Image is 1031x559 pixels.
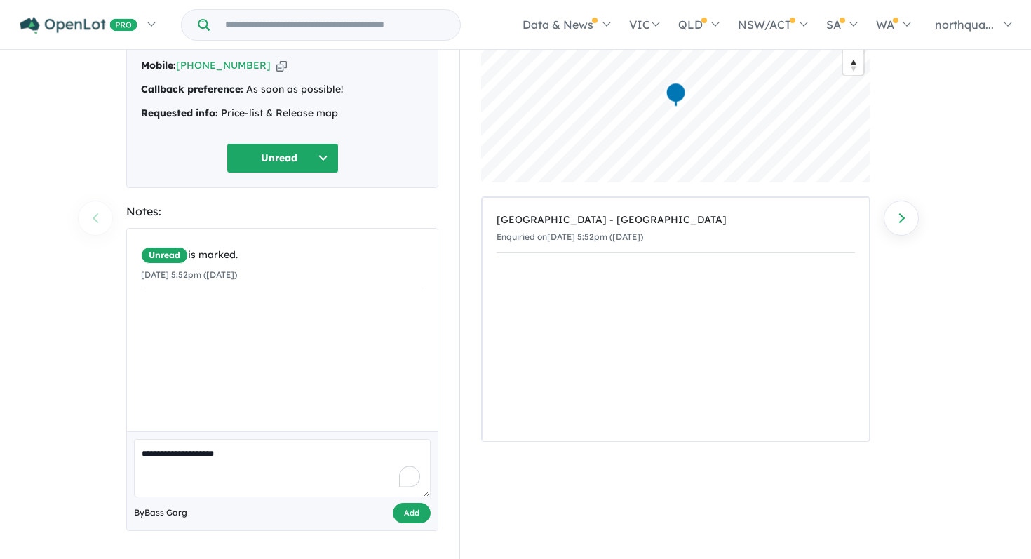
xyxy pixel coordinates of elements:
canvas: Map [481,7,870,182]
div: Notes: [126,202,438,221]
button: Add [393,503,431,523]
textarea: To enrich screen reader interactions, please activate Accessibility in Grammarly extension settings [134,439,431,497]
div: Map marker [666,82,687,108]
strong: Callback preference: [141,83,243,95]
button: Copy [276,58,287,73]
small: Enquiried on [DATE] 5:52pm ([DATE]) [497,231,643,242]
div: Price-list & Release map [141,105,424,122]
strong: Requested info: [141,107,218,119]
img: Openlot PRO Logo White [20,17,137,34]
span: By Bass Garg [134,506,187,520]
button: Unread [227,143,339,173]
span: Unread [141,247,188,264]
small: [DATE] 5:52pm ([DATE]) [141,269,237,280]
input: Try estate name, suburb, builder or developer [213,10,457,40]
a: [PHONE_NUMBER] [176,59,271,72]
div: is marked. [141,247,424,264]
strong: Mobile: [141,59,176,72]
span: northqua... [935,18,994,32]
a: [GEOGRAPHIC_DATA] - [GEOGRAPHIC_DATA]Enquiried on[DATE] 5:52pm ([DATE]) [497,205,855,253]
div: As soon as possible! [141,81,424,98]
div: [GEOGRAPHIC_DATA] - [GEOGRAPHIC_DATA] [497,212,855,229]
button: Reset bearing to north [843,55,863,75]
